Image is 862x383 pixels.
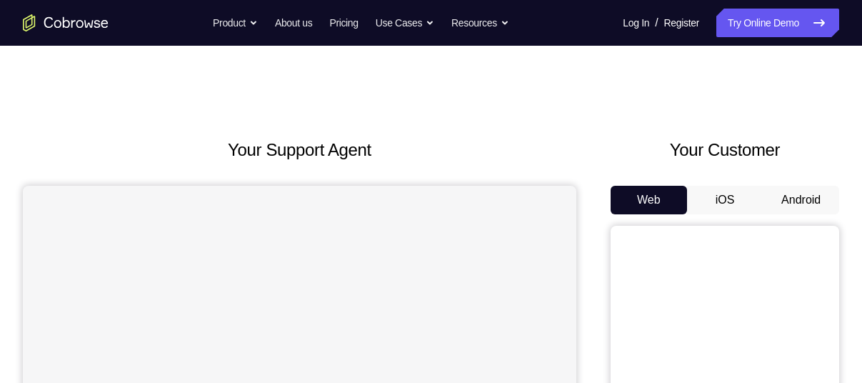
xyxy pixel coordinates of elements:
[329,9,358,37] a: Pricing
[611,137,839,163] h2: Your Customer
[23,14,109,31] a: Go to the home page
[376,9,434,37] button: Use Cases
[611,186,687,214] button: Web
[451,9,509,37] button: Resources
[763,186,839,214] button: Android
[623,9,649,37] a: Log In
[664,9,699,37] a: Register
[275,9,312,37] a: About us
[716,9,839,37] a: Try Online Demo
[687,186,763,214] button: iOS
[655,14,658,31] span: /
[213,9,258,37] button: Product
[23,137,576,163] h2: Your Support Agent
